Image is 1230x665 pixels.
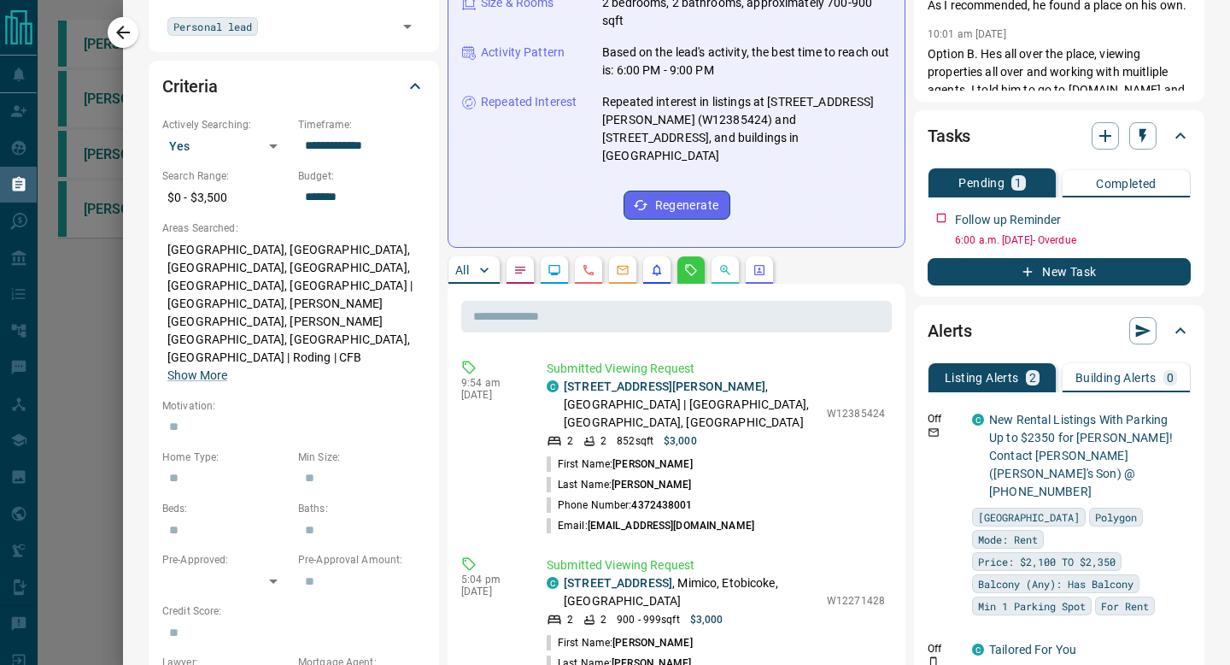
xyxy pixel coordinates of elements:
[684,263,698,277] svg: Requests
[582,263,595,277] svg: Calls
[162,117,290,132] p: Actively Searching:
[298,552,425,568] p: Pre-Approval Amount:
[978,531,1038,548] span: Mode: Rent
[173,18,252,35] span: Personal lead
[564,380,765,393] a: [STREET_ADDRESS][PERSON_NAME]
[162,501,290,516] p: Beds:
[928,122,970,150] h2: Tasks
[481,44,565,62] p: Activity Pattern
[617,612,679,627] p: 900 - 999 sqft
[513,263,527,277] svg: Notes
[989,413,1173,498] a: New Rental Listings With Parking Up to $2350 for [PERSON_NAME]! Contact [PERSON_NAME] ([PERSON_NA...
[547,456,693,472] p: First Name:
[612,458,692,470] span: [PERSON_NAME]
[753,263,766,277] svg: Agent Actions
[978,509,1080,526] span: [GEOGRAPHIC_DATA]
[945,372,1019,384] p: Listing Alerts
[461,586,521,597] p: [DATE]
[162,168,290,184] p: Search Range:
[564,576,672,590] a: [STREET_ADDRESS]
[162,221,425,236] p: Areas Searched:
[718,263,732,277] svg: Opportunities
[1167,372,1174,384] p: 0
[564,574,818,610] p: , Mimico, Etobicoke, [GEOGRAPHIC_DATA]
[978,597,1086,615] span: Min 1 Parking Spot
[600,612,606,627] p: 2
[588,520,754,532] span: [EMAIL_ADDRESS][DOMAIN_NAME]
[162,184,290,212] p: $0 - $3,500
[162,132,290,160] div: Yes
[162,603,425,619] p: Credit Score:
[928,310,1191,351] div: Alerts
[461,574,521,586] p: 5:04 pm
[547,577,559,589] div: condos.ca
[481,93,577,111] p: Repeated Interest
[978,575,1133,592] span: Balcony (Any): Has Balcony
[928,115,1191,156] div: Tasks
[978,553,1116,570] span: Price: $2,100 TO $2,350
[1096,178,1157,190] p: Completed
[567,433,573,449] p: 2
[827,406,885,421] p: W12385424
[395,15,419,38] button: Open
[664,433,697,449] p: $3,000
[650,263,664,277] svg: Listing Alerts
[547,380,559,392] div: condos.ca
[162,66,425,107] div: Criteria
[298,501,425,516] p: Baths:
[547,556,885,574] p: Submitted Viewing Request
[602,93,891,165] p: Repeated interest in listings at [STREET_ADDRESS][PERSON_NAME] (W12385424) and [STREET_ADDRESS], ...
[972,414,984,426] div: condos.ca
[617,433,653,449] p: 852 sqft
[162,450,290,465] p: Home Type:
[162,552,290,568] p: Pre-Approved:
[298,450,425,465] p: Min Size:
[612,637,692,649] span: [PERSON_NAME]
[612,479,691,491] span: [PERSON_NAME]
[461,377,521,389] p: 9:54 am
[548,263,561,277] svg: Lead Browsing Activity
[564,378,818,432] p: , [GEOGRAPHIC_DATA] | [GEOGRAPHIC_DATA], [GEOGRAPHIC_DATA], [GEOGRAPHIC_DATA]
[298,168,425,184] p: Budget:
[928,427,940,438] svg: Email
[162,398,425,414] p: Motivation:
[928,45,1191,135] p: Option B. Hes all over the place, viewing properties all over and working with muitliple agents. ...
[928,641,962,656] p: Off
[547,635,693,650] p: First Name:
[1015,177,1022,189] p: 1
[928,28,1006,40] p: 10:01 am [DATE]
[928,317,972,344] h2: Alerts
[600,433,606,449] p: 2
[928,411,962,427] p: Off
[928,258,1191,285] button: New Task
[167,367,227,385] button: Show More
[1075,372,1157,384] p: Building Alerts
[567,612,573,627] p: 2
[972,644,984,656] div: condos.ca
[455,264,469,276] p: All
[298,117,425,132] p: Timeframe:
[162,73,218,100] h2: Criteria
[1101,597,1149,615] span: For Rent
[1095,509,1137,526] span: Polygon
[547,477,692,492] p: Last Name:
[1029,372,1036,384] p: 2
[958,177,1004,189] p: Pending
[955,211,1061,229] p: Follow up Reminder
[461,389,521,401] p: [DATE]
[602,44,891,79] p: Based on the lead's activity, the best time to reach out is: 6:00 PM - 9:00 PM
[955,232,1191,248] p: 6:00 a.m. [DATE] - Overdue
[827,593,885,609] p: W12271428
[547,497,693,513] p: Phone Number:
[690,612,723,627] p: $3,000
[162,236,425,390] p: [GEOGRAPHIC_DATA], [GEOGRAPHIC_DATA], [GEOGRAPHIC_DATA], [GEOGRAPHIC_DATA], [GEOGRAPHIC_DATA], [G...
[989,643,1076,656] a: Tailored For You
[631,499,692,511] span: 4372438001
[624,191,730,220] button: Regenerate
[547,518,754,533] p: Email:
[616,263,630,277] svg: Emails
[547,360,885,378] p: Submitted Viewing Request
